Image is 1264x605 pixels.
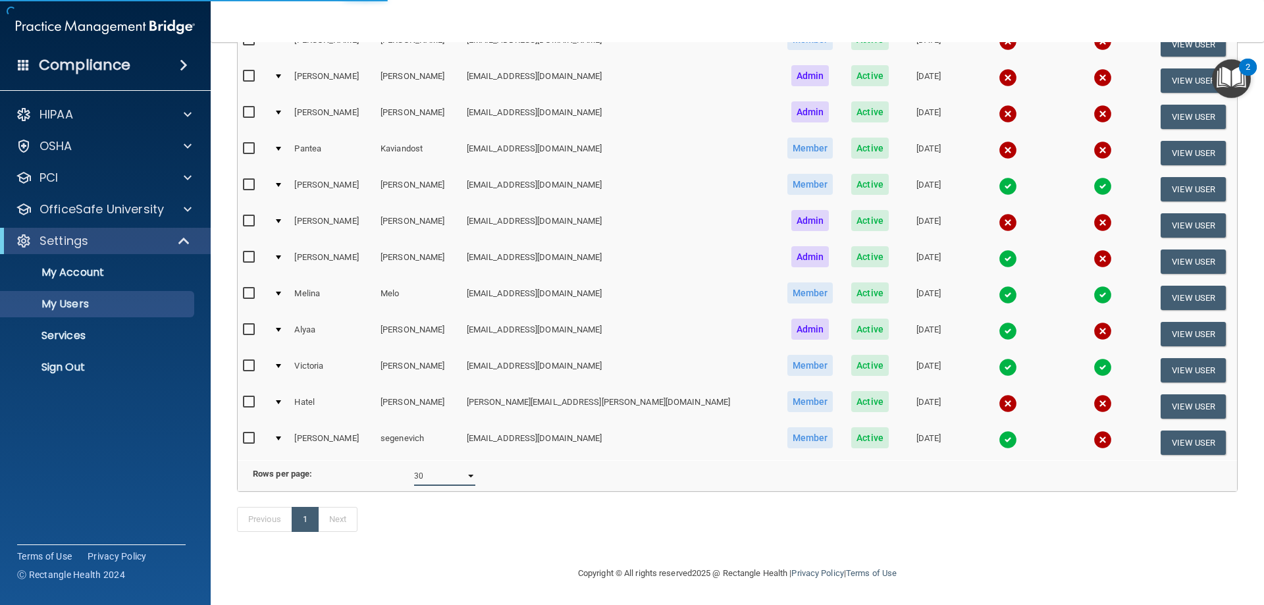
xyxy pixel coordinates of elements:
p: OSHA [39,138,72,154]
span: Active [851,101,889,122]
p: Services [9,329,188,342]
p: PCI [39,170,58,186]
button: View User [1161,68,1226,93]
td: [PERSON_NAME] [289,207,375,244]
td: [EMAIL_ADDRESS][DOMAIN_NAME] [461,316,777,352]
button: View User [1161,105,1226,129]
img: tick.e7d51cea.svg [999,431,1017,449]
a: Privacy Policy [88,550,147,563]
img: cross.ca9f0e7f.svg [999,68,1017,87]
img: cross.ca9f0e7f.svg [1093,250,1112,268]
button: View User [1161,32,1226,57]
img: cross.ca9f0e7f.svg [999,213,1017,232]
img: PMB logo [16,14,195,40]
td: [DATE] [897,316,960,352]
button: View User [1161,358,1226,382]
span: Active [851,138,889,159]
span: Active [851,391,889,412]
td: Melo [375,280,461,316]
img: cross.ca9f0e7f.svg [1093,141,1112,159]
td: [PERSON_NAME] [289,425,375,460]
img: tick.e7d51cea.svg [999,286,1017,304]
a: Next [318,507,357,532]
span: Member [787,174,833,195]
td: [EMAIL_ADDRESS][DOMAIN_NAME] [461,171,777,207]
span: Admin [791,210,829,231]
span: Active [851,174,889,195]
span: Admin [791,65,829,86]
img: cross.ca9f0e7f.svg [1093,394,1112,413]
td: [DATE] [897,26,960,63]
b: Rows per page: [253,469,312,479]
td: [PERSON_NAME][EMAIL_ADDRESS][PERSON_NAME][DOMAIN_NAME] [461,388,777,425]
a: OfficeSafe University [16,201,192,217]
p: Sign Out [9,361,188,374]
p: My Account [9,266,188,279]
td: [PERSON_NAME] [289,26,375,63]
a: PCI [16,170,192,186]
span: Active [851,427,889,448]
td: [PERSON_NAME] [375,26,461,63]
button: View User [1161,394,1226,419]
td: [PERSON_NAME] [375,244,461,280]
button: View User [1161,250,1226,274]
td: Melina [289,280,375,316]
p: OfficeSafe University [39,201,164,217]
img: cross.ca9f0e7f.svg [999,105,1017,123]
a: HIPAA [16,107,192,122]
img: cross.ca9f0e7f.svg [999,32,1017,51]
td: [EMAIL_ADDRESS][DOMAIN_NAME] [461,280,777,316]
img: tick.e7d51cea.svg [1093,177,1112,196]
td: [EMAIL_ADDRESS][DOMAIN_NAME] [461,135,777,171]
h4: Compliance [39,56,130,74]
td: [PERSON_NAME] [375,388,461,425]
span: Member [787,138,833,159]
span: Member [787,282,833,303]
span: Active [851,282,889,303]
td: [PERSON_NAME] [375,171,461,207]
a: Terms of Use [17,550,72,563]
span: Admin [791,101,829,122]
span: Admin [791,246,829,267]
td: [DATE] [897,352,960,388]
a: 1 [292,507,319,532]
img: cross.ca9f0e7f.svg [1093,431,1112,449]
td: [DATE] [897,207,960,244]
td: [DATE] [897,280,960,316]
span: Admin [791,319,829,340]
td: segenevich [375,425,461,460]
span: Active [851,319,889,340]
td: [DATE] [897,425,960,460]
button: View User [1161,322,1226,346]
span: Active [851,246,889,267]
td: Kaviandost [375,135,461,171]
td: [PERSON_NAME] [289,244,375,280]
img: tick.e7d51cea.svg [999,177,1017,196]
span: Member [787,391,833,412]
img: cross.ca9f0e7f.svg [999,141,1017,159]
button: View User [1161,286,1226,310]
td: [PERSON_NAME] [375,352,461,388]
img: tick.e7d51cea.svg [1093,358,1112,377]
td: [DATE] [897,171,960,207]
p: My Users [9,298,188,311]
td: [EMAIL_ADDRESS][DOMAIN_NAME] [461,352,777,388]
td: [PERSON_NAME] [289,171,375,207]
span: Member [787,427,833,448]
a: Previous [237,507,292,532]
td: Pantea [289,135,375,171]
td: [EMAIL_ADDRESS][DOMAIN_NAME] [461,99,777,135]
img: tick.e7d51cea.svg [999,250,1017,268]
img: tick.e7d51cea.svg [999,358,1017,377]
span: Active [851,355,889,376]
img: tick.e7d51cea.svg [999,322,1017,340]
span: Active [851,210,889,231]
td: [DATE] [897,135,960,171]
td: [DATE] [897,388,960,425]
td: Alyaa [289,316,375,352]
td: Victoria [289,352,375,388]
td: [DATE] [897,244,960,280]
td: [PERSON_NAME] [289,63,375,99]
img: tick.e7d51cea.svg [1093,286,1112,304]
td: [EMAIL_ADDRESS][DOMAIN_NAME] [461,207,777,244]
